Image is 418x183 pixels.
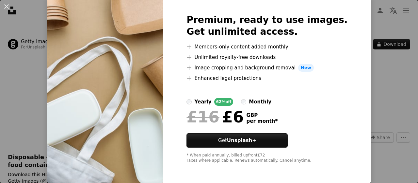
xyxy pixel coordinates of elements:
div: * When paid annually, billed upfront £72 Taxes where applicable. Renews automatically. Cancel any... [186,153,347,163]
span: per month * [246,118,278,124]
li: Unlimited royalty-free downloads [186,53,347,61]
div: yearly [194,98,211,106]
span: New [298,64,314,72]
li: Enhanced legal protections [186,74,347,82]
input: monthly [241,99,246,104]
span: GBP [246,112,278,118]
input: yearly62%off [186,99,192,104]
div: 62% off [214,98,233,106]
li: Members-only content added monthly [186,43,347,51]
span: £16 [186,108,219,125]
strong: Unsplash+ [227,137,256,143]
div: monthly [249,98,271,106]
button: GetUnsplash+ [186,133,288,148]
li: Image cropping and background removal [186,64,347,72]
h2: Premium, ready to use images. Get unlimited access. [186,14,347,38]
div: £6 [186,108,244,125]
